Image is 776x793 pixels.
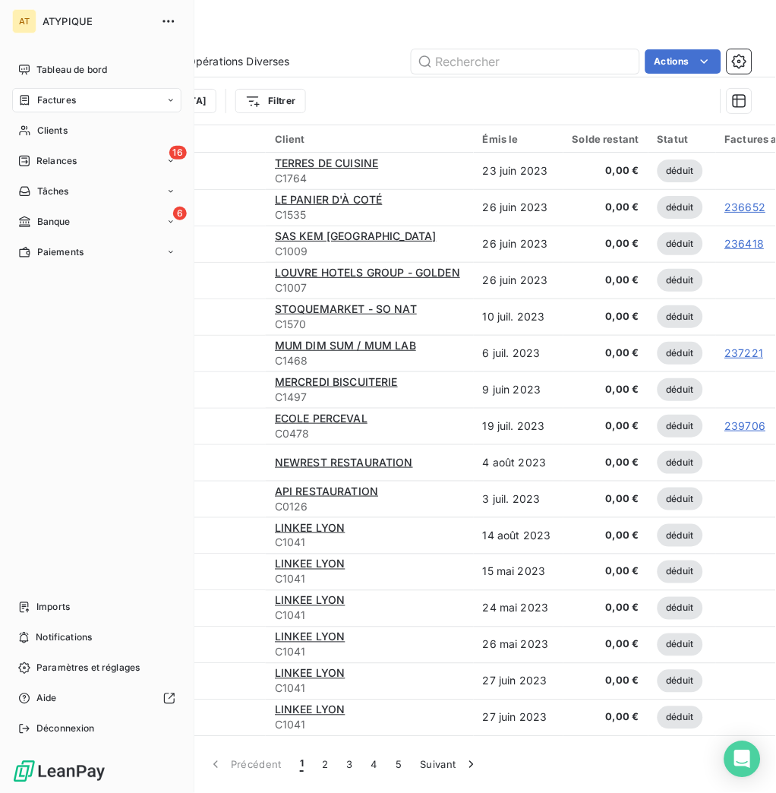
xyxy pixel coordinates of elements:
span: 0,00 € [573,382,639,397]
span: déduit [658,561,703,583]
span: déduit [658,597,703,620]
span: 0,00 € [573,528,639,543]
td: 27 juin 2023 [474,663,563,700]
span: 0,00 € [573,455,639,470]
span: C1041 [275,536,465,551]
span: déduit [658,342,703,365]
span: STOQUEMARKET - SO NAT [275,302,417,315]
span: LINKEE LYON [275,558,345,570]
div: Solde restant [573,133,639,145]
button: 1 [291,749,313,781]
span: C1041 [275,608,465,624]
span: 0,00 € [573,601,639,616]
span: déduit [658,269,703,292]
span: C1535 [275,207,465,223]
span: déduit [658,706,703,729]
span: déduit [658,451,703,474]
span: ECOLE PERCEVAL [275,412,367,425]
span: TERRES DE CUISINE [275,156,379,169]
input: Rechercher [412,49,639,74]
span: C0126 [275,499,465,514]
span: Factures [37,93,76,107]
span: 0,00 € [573,346,639,361]
span: déduit [658,378,703,401]
a: 239706 [725,419,766,434]
td: 4 août 2023 [474,444,563,481]
span: ATYPIQUE [43,15,152,27]
span: C0478 [275,426,465,441]
span: Imports [36,601,70,614]
span: 6 [173,207,187,220]
div: Émis le [483,133,554,145]
div: Client [275,133,465,145]
span: LINKEE LYON [275,667,345,680]
span: LE PANIER D'À COTÉ [275,193,383,206]
span: 0,00 € [573,273,639,288]
td: 24 mai 2023 [474,590,563,627]
span: déduit [658,524,703,547]
span: C1764 [275,171,465,186]
td: 14 août 2023 [474,517,563,554]
a: 236418 [725,236,765,251]
td: 23 juin 2023 [474,153,563,189]
button: 2 [313,749,337,781]
td: 3 juil. 2023 [474,736,563,772]
span: C1041 [275,718,465,733]
span: déduit [658,305,703,328]
span: Relances [36,154,77,168]
span: Paiements [37,245,84,259]
button: 5 [386,749,411,781]
span: C1041 [275,681,465,697]
td: 26 juin 2023 [474,189,563,226]
td: 3 juil. 2023 [474,481,563,517]
span: 1 [300,757,304,772]
a: Aide [12,687,181,711]
span: C1468 [275,353,465,368]
span: Déconnexion [36,722,95,736]
span: déduit [658,633,703,656]
button: 3 [338,749,362,781]
span: 0,00 € [573,564,639,580]
span: C1041 [275,645,465,660]
span: MUM DIM SUM / MUM LAB [275,339,416,352]
span: Paramètres et réglages [36,662,140,675]
td: 26 juin 2023 [474,262,563,299]
span: C1570 [275,317,465,332]
span: Clients [37,124,68,137]
td: 10 juil. 2023 [474,299,563,335]
span: API RESTAURATION [275,485,378,498]
span: déduit [658,415,703,438]
td: 19 juil. 2023 [474,408,563,444]
span: 0,00 € [573,309,639,324]
td: 9 juin 2023 [474,371,563,408]
span: MERCREDI BISCUITERIE [275,375,398,388]
span: LINKEE LYON [275,521,345,534]
span: C1009 [275,244,465,259]
div: AT [12,9,36,33]
a: 236652 [725,200,766,215]
button: Filtrer [235,89,305,113]
span: déduit [658,196,703,219]
td: 15 mai 2023 [474,554,563,590]
td: 26 mai 2023 [474,627,563,663]
span: Tâches [37,185,69,198]
span: déduit [658,670,703,693]
button: 4 [362,749,386,781]
button: Suivant [412,749,488,781]
span: 0,00 € [573,200,639,215]
div: Statut [658,133,707,145]
span: Opérations Diverses [188,54,290,69]
span: SAS KEM [GEOGRAPHIC_DATA] [275,229,437,242]
span: C1007 [275,280,465,295]
span: 0,00 € [573,419,639,434]
span: 0,00 € [573,637,639,652]
span: déduit [658,232,703,255]
td: 27 juin 2023 [474,700,563,736]
span: LINKEE LYON [275,703,345,716]
span: 0,00 € [573,491,639,507]
span: déduit [658,488,703,510]
span: 0,00 € [573,710,639,725]
button: Actions [645,49,721,74]
span: LOUVRE HOTELS GROUP - GOLDEN [275,266,460,279]
span: C1041 [275,572,465,587]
